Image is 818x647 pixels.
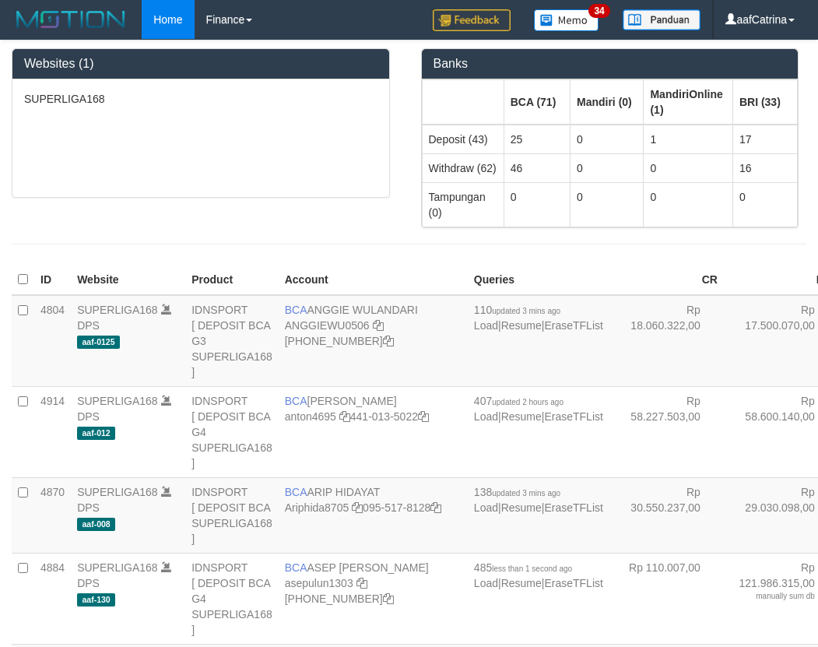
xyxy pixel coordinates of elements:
img: Feedback.jpg [433,9,511,31]
th: Queries [468,265,609,295]
span: less than 1 second ago [492,564,572,573]
span: updated 3 mins ago [492,489,560,498]
td: ANGGIE WULANDARI [PHONE_NUMBER] [279,295,468,387]
td: DPS [71,553,185,644]
th: Group: activate to sort column ascending [504,79,570,125]
a: Copy 4062281875 to clipboard [383,592,394,605]
td: DPS [71,477,185,553]
a: Resume [501,319,542,332]
a: EraseTFList [544,501,602,514]
td: Rp 110.007,00 [609,553,724,644]
img: MOTION_logo.png [12,8,130,31]
th: Group: activate to sort column ascending [644,79,732,125]
th: Group: activate to sort column ascending [732,79,797,125]
td: [PERSON_NAME] 441-013-5022 [279,386,468,477]
td: ASEP [PERSON_NAME] [PHONE_NUMBER] [279,553,468,644]
td: Withdraw (62) [422,153,504,182]
span: | | [474,304,603,332]
span: | | [474,395,603,423]
td: 4884 [34,553,71,644]
a: Copy 4062213373 to clipboard [383,335,394,347]
td: IDNSPORT [ DEPOSIT BCA G4 SUPERLIGA168 ] [185,386,279,477]
span: aaf-012 [77,427,115,440]
td: 1 [644,125,732,154]
span: 485 [474,561,572,574]
span: aaf-008 [77,518,115,531]
span: BCA [285,395,307,407]
a: SUPERLIGA168 [77,395,158,407]
td: 0 [570,182,643,227]
td: Rp 58.227.503,00 [609,386,724,477]
span: 407 [474,395,563,407]
img: panduan.png [623,9,700,30]
td: IDNSPORT [ DEPOSIT BCA G3 SUPERLIGA168 ] [185,295,279,387]
th: CR [609,265,724,295]
h3: Websites (1) [24,57,377,71]
a: asepulun1303 [285,577,353,589]
span: BCA [285,561,307,574]
span: | | [474,486,603,514]
td: 25 [504,125,570,154]
span: 138 [474,486,560,498]
a: Copy anton4695 to clipboard [339,410,350,423]
span: updated 3 mins ago [492,307,560,315]
a: Resume [501,501,542,514]
th: Account [279,265,468,295]
a: SUPERLIGA168 [77,486,158,498]
td: Rp 18.060.322,00 [609,295,724,387]
td: IDNSPORT [ DEPOSIT BCA SUPERLIGA168 ] [185,477,279,553]
a: anton4695 [285,410,336,423]
td: 0 [644,182,732,227]
a: Copy 0955178128 to clipboard [430,501,441,514]
a: SUPERLIGA168 [77,304,158,316]
a: Copy asepulun1303 to clipboard [356,577,367,589]
th: Website [71,265,185,295]
span: 110 [474,304,560,316]
a: Load [474,501,498,514]
th: ID [34,265,71,295]
td: Deposit (43) [422,125,504,154]
td: Rp 30.550.237,00 [609,477,724,553]
img: Button%20Memo.svg [534,9,599,31]
span: BCA [285,304,307,316]
td: 16 [732,153,797,182]
td: 0 [504,182,570,227]
td: 17 [732,125,797,154]
a: Copy ANGGIEWU0506 to clipboard [373,319,384,332]
a: Resume [501,410,542,423]
span: aaf-130 [77,593,115,607]
td: IDNSPORT [ DEPOSIT BCA G4 SUPERLIGA168 ] [185,553,279,644]
td: DPS [71,295,185,387]
a: Copy Ariphida8705 to clipboard [352,501,363,514]
p: SUPERLIGA168 [24,91,377,107]
th: Group: activate to sort column ascending [570,79,643,125]
td: Tampungan (0) [422,182,504,227]
td: 0 [732,182,797,227]
th: Product [185,265,279,295]
a: EraseTFList [544,577,602,589]
a: Load [474,319,498,332]
a: Copy 4410135022 to clipboard [418,410,429,423]
td: ARIP HIDAYAT 095-517-8128 [279,477,468,553]
td: 0 [570,125,643,154]
span: 34 [588,4,609,18]
td: 4914 [34,386,71,477]
td: DPS [71,386,185,477]
span: | | [474,561,603,589]
a: Load [474,410,498,423]
td: 46 [504,153,570,182]
div: manually sum db [730,591,815,602]
h3: Banks [434,57,787,71]
th: Group: activate to sort column ascending [422,79,504,125]
a: Resume [501,577,542,589]
span: aaf-0125 [77,336,120,349]
a: EraseTFList [544,410,602,423]
td: 0 [570,153,643,182]
td: 4804 [34,295,71,387]
span: BCA [285,486,307,498]
td: 0 [644,153,732,182]
a: EraseTFList [544,319,602,332]
td: 4870 [34,477,71,553]
a: Load [474,577,498,589]
a: ANGGIEWU0506 [285,319,370,332]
